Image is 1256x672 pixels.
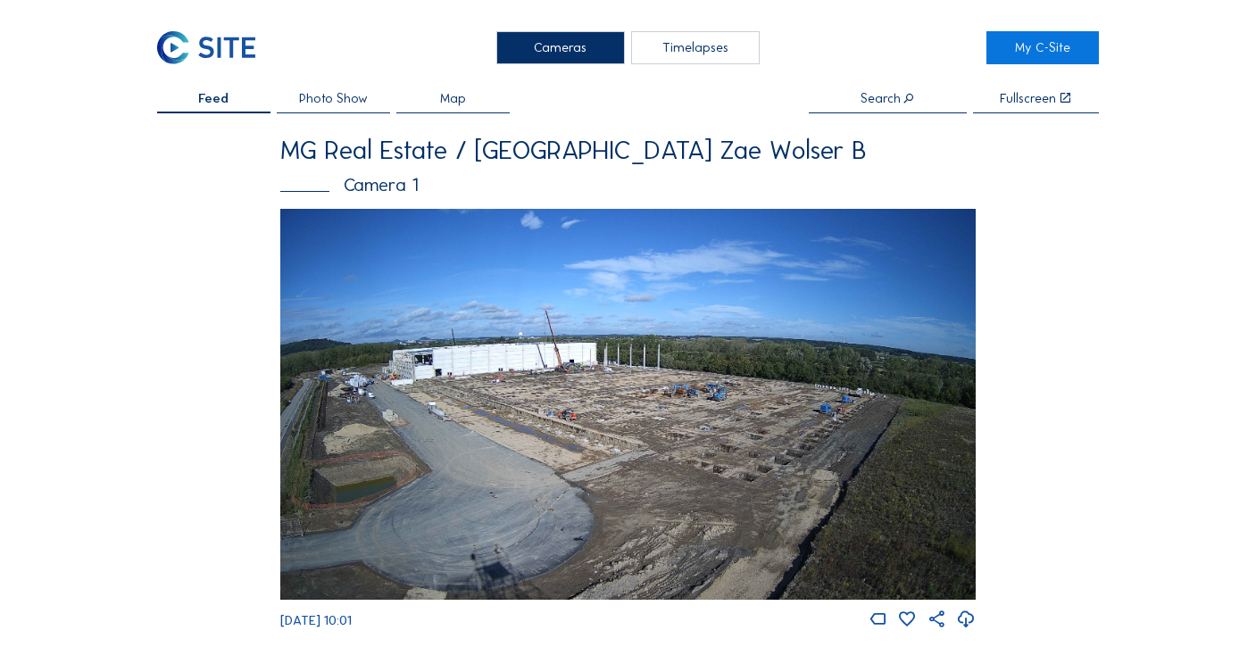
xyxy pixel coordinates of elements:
[299,92,368,105] span: Photo Show
[631,31,760,64] div: Timelapses
[1000,92,1056,105] div: Fullscreen
[198,92,229,105] span: Feed
[496,31,625,64] div: Cameras
[280,176,975,195] div: Camera 1
[280,209,975,600] img: Image
[157,31,255,64] img: C-SITE Logo
[280,137,975,163] div: MG Real Estate / [GEOGRAPHIC_DATA] Zae Wolser B
[986,31,1100,64] a: My C-Site
[157,31,270,64] a: C-SITE Logo
[440,92,466,105] span: Map
[280,612,352,628] span: [DATE] 10:01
